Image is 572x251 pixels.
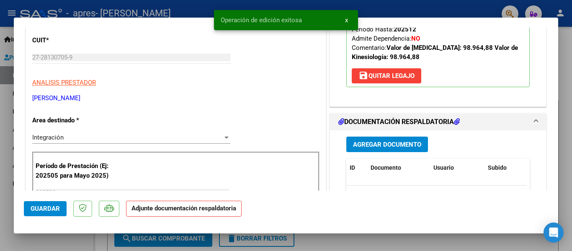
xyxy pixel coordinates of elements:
[31,205,60,212] span: Guardar
[352,44,518,61] strong: Valor de [MEDICAL_DATA]: 98.964,88 Valor de Kinesiología: 98.964,88
[544,223,564,243] div: Open Intercom Messenger
[131,204,236,212] strong: Adjunte documentación respaldatoria
[330,114,546,130] mat-expansion-panel-header: DOCUMENTACIÓN RESPALDATORIA
[411,35,420,42] strong: NO
[346,137,428,152] button: Agregar Documento
[345,16,348,24] span: x
[358,70,368,80] mat-icon: save
[338,13,355,28] button: x
[488,164,507,171] span: Subido
[346,186,527,207] div: No data to display
[346,159,367,177] datatable-header-cell: ID
[367,159,430,177] datatable-header-cell: Documento
[353,141,421,148] span: Agregar Documento
[371,164,401,171] span: Documento
[526,159,568,177] datatable-header-cell: Acción
[433,164,454,171] span: Usuario
[484,159,526,177] datatable-header-cell: Subido
[352,68,421,83] button: Quitar Legajo
[352,44,518,61] span: Comentario:
[32,116,119,125] p: Area destinado *
[32,134,64,141] span: Integración
[221,16,302,24] span: Operación de edición exitosa
[32,79,96,86] span: ANALISIS PRESTADOR
[32,93,319,103] p: [PERSON_NAME]
[32,36,119,45] p: CUIT
[358,72,415,80] span: Quitar Legajo
[338,117,460,127] h1: DOCUMENTACIÓN RESPALDATORIA
[36,161,120,180] p: Período de Prestación (Ej: 202505 para Mayo 2025)
[430,159,484,177] datatable-header-cell: Usuario
[24,201,67,216] button: Guardar
[350,164,355,171] span: ID
[394,26,416,33] strong: 202512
